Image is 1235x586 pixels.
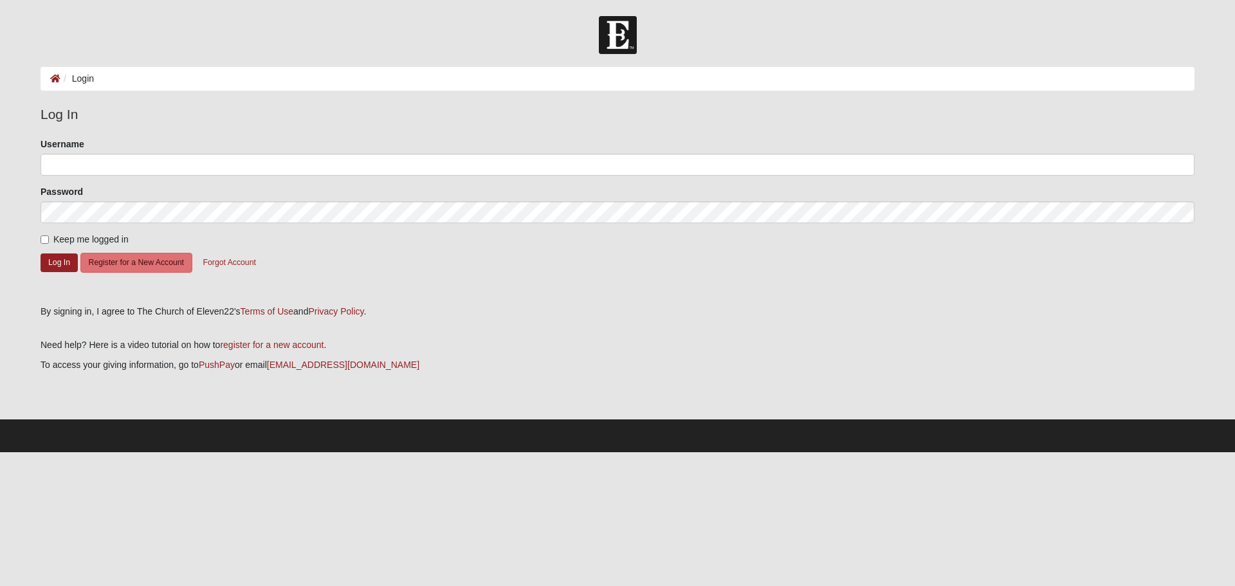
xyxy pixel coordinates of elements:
[220,340,324,350] a: register for a new account
[41,305,1194,318] div: By signing in, I agree to The Church of Eleven22's and .
[599,16,637,54] img: Church of Eleven22 Logo
[241,306,293,316] a: Terms of Use
[41,138,84,151] label: Username
[80,253,192,273] button: Register for a New Account
[60,72,94,86] li: Login
[195,253,264,273] button: Forgot Account
[41,253,78,272] button: Log In
[41,104,1194,125] legend: Log In
[308,306,363,316] a: Privacy Policy
[267,360,419,370] a: [EMAIL_ADDRESS][DOMAIN_NAME]
[41,358,1194,372] p: To access your giving information, go to or email
[41,338,1194,352] p: Need help? Here is a video tutorial on how to .
[41,185,83,198] label: Password
[199,360,235,370] a: PushPay
[53,234,129,244] span: Keep me logged in
[41,235,49,244] input: Keep me logged in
